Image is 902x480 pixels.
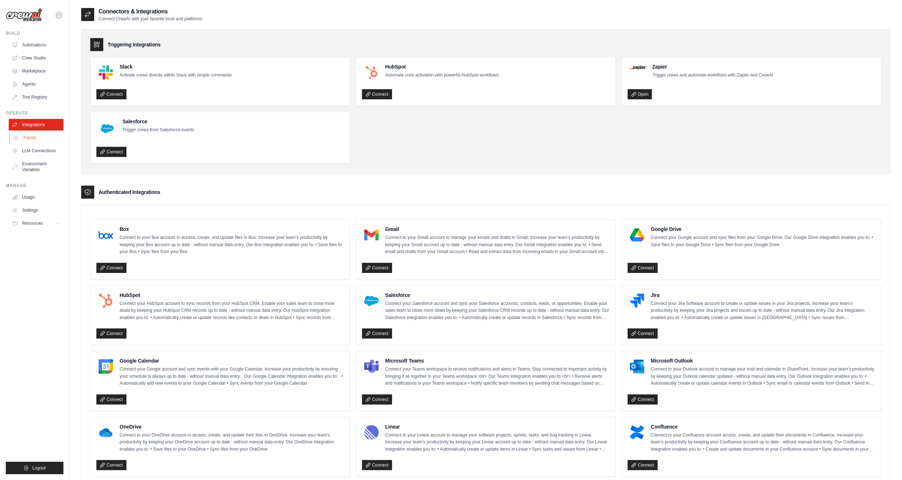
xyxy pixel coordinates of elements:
[385,225,610,233] h4: Gmail
[96,394,126,405] a: Connect
[120,234,344,256] p: Connect to your Box account to access, create, and update files in Box. Increase your team’s prod...
[630,425,644,440] img: Confluence Logo
[630,359,644,374] img: Microsoft Outlook Logo
[651,291,875,299] h4: Jira
[385,300,610,322] p: Connect your Salesforce account and sync your Salesforce accounts, contacts, leads, or opportunit...
[120,432,344,453] p: Connect to your OneDrive account to access, create, and update their files in OneDrive. Increase ...
[120,291,344,299] h4: HubSpot
[99,7,202,16] h2: Connectors & Integrations
[651,432,875,453] p: Connect to your Confluence account access, create, and update their documents in Confluence. Incr...
[362,394,392,405] a: Connect
[6,8,42,22] img: Logo
[364,228,379,242] img: Gmail Logo
[364,425,379,440] img: Linear Logo
[99,359,113,374] img: Google Calendar Logo
[385,432,610,453] p: Connect to your Linear account to manage your software projects, sprints, tasks, and bug tracking...
[628,263,658,273] a: Connect
[628,89,652,99] a: Open
[120,63,232,70] h4: Slack
[9,191,63,203] a: Usage
[630,294,644,308] img: Jira Logo
[652,72,773,79] p: Trigger crews and automate workflows with Zapier and CrewAI
[96,460,126,470] a: Connect
[651,357,875,364] h4: Microsoft Outlook
[630,65,646,70] img: Zapier Logo
[6,462,63,474] button: Logout
[99,65,113,80] img: Slack Logo
[32,465,46,471] span: Logout
[385,72,499,79] p: Automate crew activation with powerful HubSpot workflows
[96,147,126,157] a: Connect
[628,394,658,405] a: Connect
[99,189,160,196] h3: Authenticated Integrations
[9,145,63,157] a: LLM Connections
[9,78,63,90] a: Agents
[9,218,63,229] button: Resources
[108,41,161,48] h3: Triggering Integrations
[120,366,344,387] p: Connect your Google account and sync events with your Google Calendar. Increase your productivity...
[364,359,379,374] img: Microsoft Teams Logo
[6,183,63,189] div: Manage
[651,234,875,248] p: Connect your Google account and sync files from your Google Drive. Our Google Drive integration e...
[651,225,875,233] h4: Google Drive
[99,294,113,308] img: HubSpot Logo
[120,225,344,233] h4: Box
[651,300,875,322] p: Connect your Jira Software account to create or update issues in your Jira projects. Increase you...
[385,357,610,364] h4: Microsoft Teams
[9,65,63,77] a: Marketplace
[364,65,379,80] img: HubSpot Logo
[9,158,63,175] a: Environment Variables
[120,423,344,430] h4: OneDrive
[6,30,63,36] div: Build
[120,357,344,364] h4: Google Calendar
[651,366,875,387] p: Connect to your Outlook account to manage your mail and calendar in SharePoint. Increase your tea...
[96,328,126,339] a: Connect
[22,220,43,226] span: Resources
[362,263,392,273] a: Connect
[9,204,63,216] a: Settings
[385,291,610,299] h4: Salesforce
[99,228,113,242] img: Box Logo
[122,118,194,125] h4: Salesforce
[628,460,658,470] a: Connect
[630,228,644,242] img: Google Drive Logo
[9,132,64,144] a: Traces
[651,423,875,430] h4: Confluence
[99,120,116,137] img: Salesforce Logo
[385,234,610,256] p: Connect to your Gmail account to manage your emails and drafts in Gmail. Increase your team’s pro...
[9,91,63,103] a: Tool Registry
[9,119,63,131] a: Integrations
[99,425,113,440] img: OneDrive Logo
[652,63,773,70] h4: Zapier
[9,52,63,64] a: Crew Studio
[385,366,610,387] p: Connect your Teams workspace to receive notifications and alerts in Teams. Stay connected to impo...
[628,328,658,339] a: Connect
[122,127,194,134] p: Trigger crews from Salesforce events
[364,294,379,308] img: Salesforce Logo
[6,110,63,116] div: Operate
[362,328,392,339] a: Connect
[120,300,344,322] p: Connect your HubSpot account to sync records from your HubSpot CRM. Enable your sales team to clo...
[99,16,202,22] p: Connect CrewAI with your favorite tools and platforms
[96,263,126,273] a: Connect
[362,89,392,99] a: Connect
[9,39,63,51] a: Automations
[385,63,499,70] h4: HubSpot
[120,72,232,79] p: Activate crews directly within Slack with simple commands
[96,89,126,99] a: Connect
[385,423,610,430] h4: Linear
[362,460,392,470] a: Connect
